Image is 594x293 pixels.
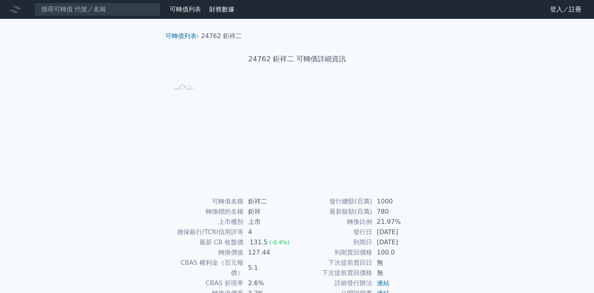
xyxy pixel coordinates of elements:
[372,207,426,217] td: 780
[297,196,372,207] td: 發行總額(百萬)
[168,258,243,278] td: CBAS 權利金（百元報價）
[372,268,426,278] td: 無
[159,53,435,64] h1: 24762 鉅祥二 可轉債詳細資訊
[165,31,199,41] li: ›
[297,268,372,278] td: 下次提前賣回價格
[377,279,389,287] a: 連結
[269,239,290,245] span: (-0.4%)
[248,237,269,247] div: 131.5
[372,217,426,227] td: 21.97%
[297,278,372,288] td: 詳細發行辦法
[372,258,426,268] td: 無
[297,227,372,237] td: 發行日
[297,258,372,268] td: 下次提前賣回日
[372,237,426,247] td: [DATE]
[243,278,297,288] td: 2.6%
[243,196,297,207] td: 鉅祥二
[168,237,243,247] td: 最新 CB 收盤價
[297,217,372,227] td: 轉換比例
[243,227,297,237] td: 4
[168,247,243,258] td: 轉換價值
[168,207,243,217] td: 轉換標的名稱
[168,278,243,288] td: CBAS 折現率
[243,207,297,217] td: 鉅祥
[201,31,242,41] li: 24762 鉅祥二
[297,247,372,258] td: 到期賣回價格
[297,207,372,217] td: 最新餘額(百萬)
[372,227,426,237] td: [DATE]
[243,247,297,258] td: 127.44
[35,3,160,16] input: 搜尋可轉債 代號／名稱
[168,196,243,207] td: 可轉債名稱
[209,5,234,13] a: 財務數據
[372,247,426,258] td: 100.0
[243,217,297,227] td: 上市
[170,5,201,13] a: 可轉債列表
[165,32,197,40] a: 可轉債列表
[372,196,426,207] td: 1000
[544,3,588,16] a: 登入／註冊
[297,237,372,247] td: 到期日
[168,217,243,227] td: 上市櫃別
[168,227,243,237] td: 擔保銀行/TCRI信用評等
[243,258,297,278] td: 5.1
